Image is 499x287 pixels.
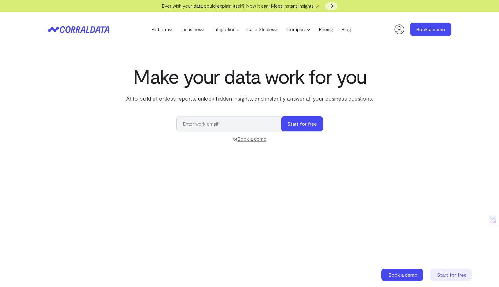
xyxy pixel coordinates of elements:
[162,3,321,9] span: Ever wish your data could explain itself? Now it can. Meet Instant Insights 🪄
[410,23,451,36] a: Book a demo
[282,25,314,34] a: Compare
[281,116,323,131] button: Start for free
[177,25,209,34] a: Industries
[125,65,374,87] h1: Make your data work for you
[209,25,242,34] a: Integrations
[125,94,374,102] p: AI to build effortless reports, unlock hidden insights, and instantly answer all your business qu...
[430,269,473,281] a: Start for free
[237,136,266,142] a: Book a demo
[381,269,424,281] a: Book a demo
[242,25,282,34] a: Case Studies
[337,25,355,34] a: Blog
[314,25,337,34] a: Pricing
[147,25,177,34] a: Platform
[437,272,467,278] span: Start for free
[176,135,323,142] div: or
[176,116,287,131] input: Enter work email*
[388,272,417,278] span: Book a demo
